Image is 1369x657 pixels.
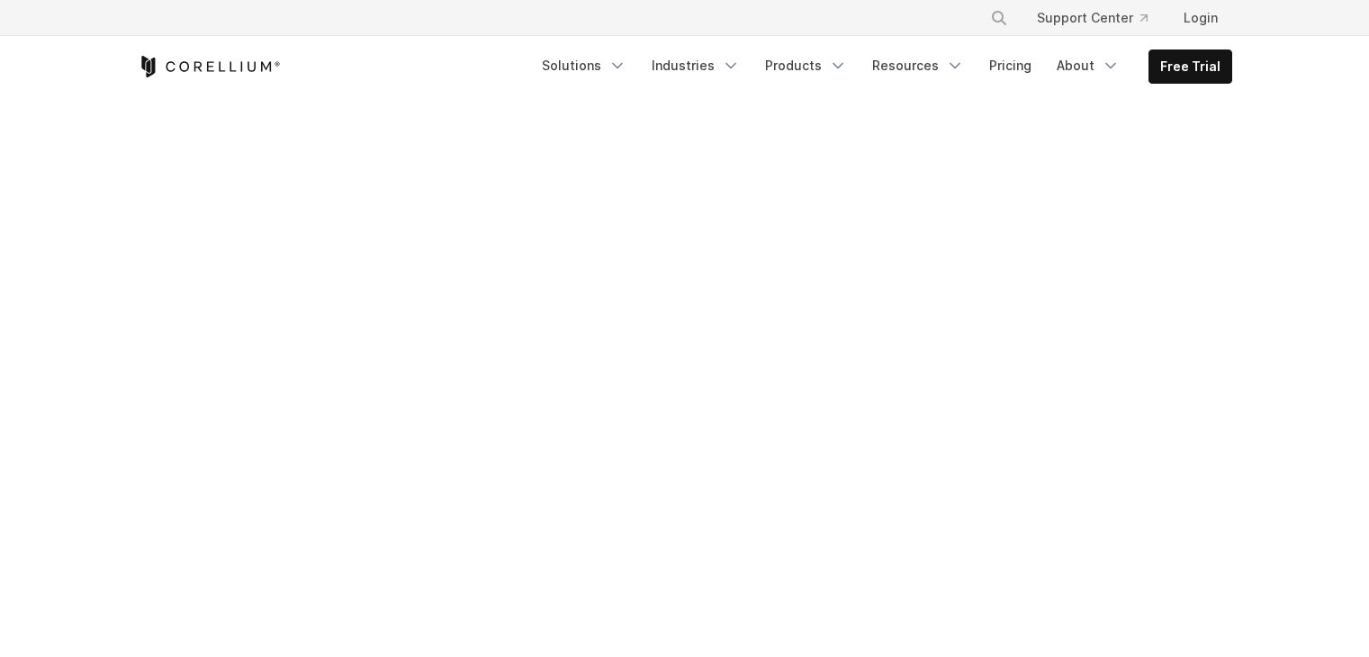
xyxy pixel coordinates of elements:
a: Resources [861,49,975,82]
a: Pricing [978,49,1042,82]
a: Support Center [1022,2,1162,34]
a: About [1046,49,1130,82]
div: Navigation Menu [531,49,1232,84]
button: Search [983,2,1015,34]
div: Navigation Menu [968,2,1232,34]
a: Free Trial [1149,50,1231,83]
a: Login [1169,2,1232,34]
a: Solutions [531,49,637,82]
a: Industries [641,49,751,82]
a: Products [754,49,858,82]
a: Corellium Home [138,56,281,77]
